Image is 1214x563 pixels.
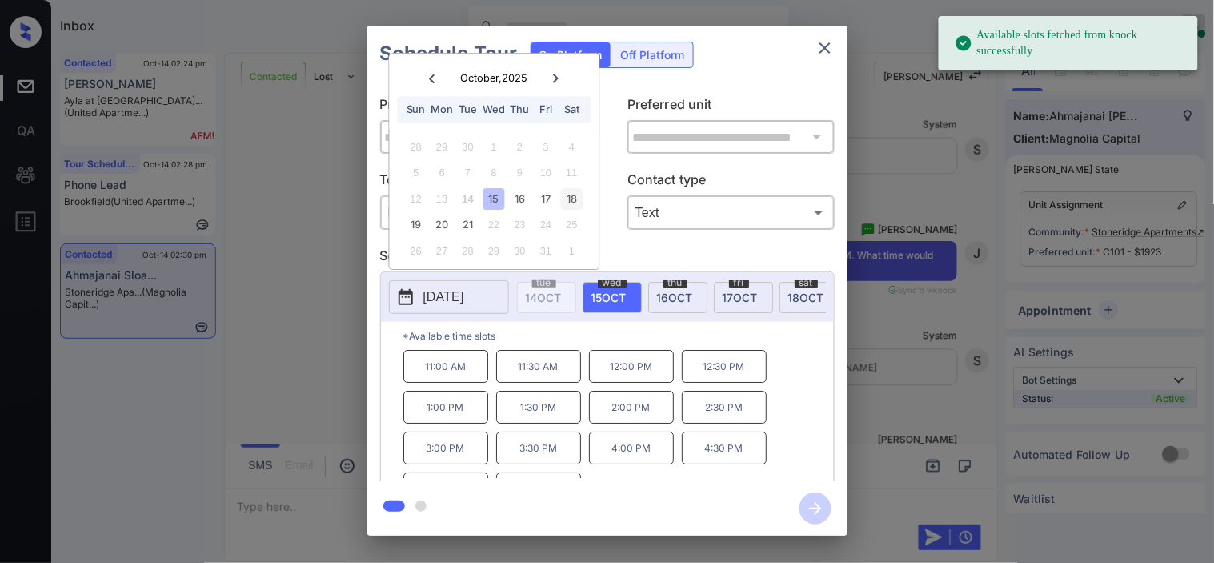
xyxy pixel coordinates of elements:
div: Not available Sunday, October 12th, 2025 [405,188,427,210]
div: Not available Tuesday, October 7th, 2025 [457,163,479,184]
p: 3:30 PM [496,432,581,464]
div: Choose Thursday, October 16th, 2025 [509,188,531,210]
div: Choose Friday, October 17th, 2025 [535,188,557,210]
p: 1:30 PM [496,391,581,424]
div: Not available Friday, October 10th, 2025 [535,163,557,184]
p: 4:30 PM [682,432,767,464]
p: 12:30 PM [682,350,767,383]
div: Not available Saturday, November 1st, 2025 [561,240,583,262]
span: thu [663,278,687,288]
div: month 2025-10 [395,134,594,263]
div: Not available Friday, October 24th, 2025 [535,215,557,236]
div: date-select [714,282,773,313]
div: Fri [535,99,557,120]
div: Not available Saturday, October 4th, 2025 [561,136,583,158]
div: Not available Wednesday, October 29th, 2025 [483,240,505,262]
p: 11:30 AM [496,350,581,383]
span: 18 OCT [788,291,824,304]
p: 2:30 PM [682,391,767,424]
div: Not available Wednesday, October 22nd, 2025 [483,215,505,236]
p: Contact type [627,170,835,195]
div: Off Platform [613,42,693,67]
div: Thu [509,99,531,120]
p: Preferred community [380,95,587,120]
div: Choose Monday, October 20th, 2025 [431,215,453,236]
p: 2:00 PM [589,391,674,424]
div: Not available Saturday, October 25th, 2025 [561,215,583,236]
div: Not available Thursday, October 9th, 2025 [509,163,531,184]
div: date-select [648,282,707,313]
p: *Available time slots [403,322,834,350]
div: Not available Thursday, October 23rd, 2025 [509,215,531,236]
span: 17 OCT [723,291,758,304]
div: Choose Sunday, October 19th, 2025 [405,215,427,236]
h2: Schedule Tour [367,26,531,82]
div: Not available Tuesday, October 28th, 2025 [457,240,479,262]
span: wed [598,278,627,288]
div: Sat [561,99,583,120]
div: Not available Monday, October 27th, 2025 [431,240,453,262]
div: Not available Sunday, October 5th, 2025 [405,163,427,184]
span: 16 OCT [657,291,693,304]
p: 4:00 PM [589,432,674,464]
div: Not available Sunday, October 26th, 2025 [405,240,427,262]
p: Select slot [380,246,835,271]
div: Not available Friday, October 3rd, 2025 [535,136,557,158]
div: Sun [405,99,427,120]
div: Choose Tuesday, October 21st, 2025 [457,215,479,236]
p: Preferred unit [627,95,835,120]
div: Choose Wednesday, October 15th, 2025 [483,188,505,210]
div: Mon [431,99,453,120]
div: Not available Monday, September 29th, 2025 [431,136,453,158]
span: sat [795,278,818,288]
button: close [809,32,841,64]
div: Tue [457,99,479,120]
div: On Platform [531,42,611,67]
div: Not available Sunday, September 28th, 2025 [405,136,427,158]
div: Not available Tuesday, October 14th, 2025 [457,188,479,210]
p: 3:00 PM [403,432,488,464]
div: Not available Wednesday, October 8th, 2025 [483,163,505,184]
div: Not available Thursday, October 2nd, 2025 [509,136,531,158]
div: October , 2025 [460,72,527,84]
p: 11:00 AM [403,350,488,383]
p: 1:00 PM [403,391,488,424]
span: 15 OCT [591,291,627,304]
p: 5:30 PM [496,473,581,505]
div: Not available Monday, October 6th, 2025 [431,163,453,184]
div: Text [631,199,831,226]
div: Wed [483,99,505,120]
p: 5:00 PM [403,473,488,505]
div: In Person [384,199,583,226]
div: date-select [779,282,839,313]
div: Not available Thursday, October 30th, 2025 [509,240,531,262]
button: btn-next [790,488,841,529]
div: Not available Wednesday, October 1st, 2025 [483,136,505,158]
p: [DATE] [423,288,464,307]
div: Not available Friday, October 31st, 2025 [535,240,557,262]
div: Not available Saturday, October 11th, 2025 [561,163,583,184]
p: Tour type [380,170,587,195]
div: date-select [583,282,642,313]
div: Not available Monday, October 13th, 2025 [431,188,453,210]
div: Available slots fetched from knock successfully [955,21,1185,66]
div: Choose Saturday, October 18th, 2025 [561,188,583,210]
span: fri [729,278,749,288]
button: [DATE] [389,280,509,314]
p: 12:00 PM [589,350,674,383]
div: Not available Tuesday, September 30th, 2025 [457,136,479,158]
